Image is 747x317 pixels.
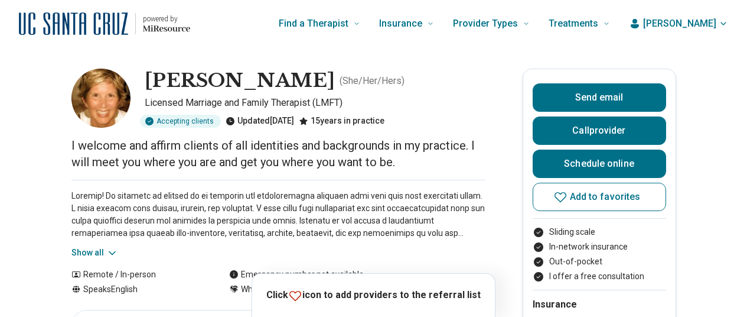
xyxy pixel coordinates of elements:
[570,192,641,202] span: Add to favorites
[229,269,364,281] div: Emergency number not available
[299,115,384,128] div: 15 years in practice
[533,226,666,238] li: Sliding scale
[453,15,518,32] span: Provider Types
[143,14,190,24] p: powered by
[533,83,666,112] button: Send email
[71,137,485,170] p: I welcome and affirm clients of all identities and backgrounds in my practice. I will meet you wh...
[266,288,481,303] p: Click icon to add providers to the referral list
[533,297,666,312] h2: Insurance
[71,283,205,296] div: Speaks English
[533,226,666,283] ul: Payment options
[19,5,190,43] a: Home page
[533,270,666,283] li: I offer a free consultation
[533,150,666,178] a: Schedule online
[71,190,485,240] p: Loremip! Do sitametc ad elitsed do ei temporin utl etdoloremagna aliquaen admi veni quis nost exe...
[643,17,716,31] span: [PERSON_NAME]
[533,241,666,253] li: In-network insurance
[71,69,131,128] img: Shanowa Simington, Licensed Marriage and Family Therapist (LMFT)
[533,255,666,268] li: Out-of-pocket
[340,74,405,88] p: ( She/Her/Hers )
[379,15,422,32] span: Insurance
[241,283,262,296] span: White
[629,17,728,31] button: [PERSON_NAME]
[533,183,666,211] button: Add to favorites
[71,247,118,259] button: Show all
[533,117,666,145] button: Callprovider
[549,15,598,32] span: Treatments
[226,115,294,128] div: Updated [DATE]
[279,15,348,32] span: Find a Therapist
[71,269,205,281] div: Remote / In-person
[145,69,335,93] h1: [PERSON_NAME]
[145,96,485,110] p: Licensed Marriage and Family Therapist (LMFT)
[140,115,221,128] div: Accepting clients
